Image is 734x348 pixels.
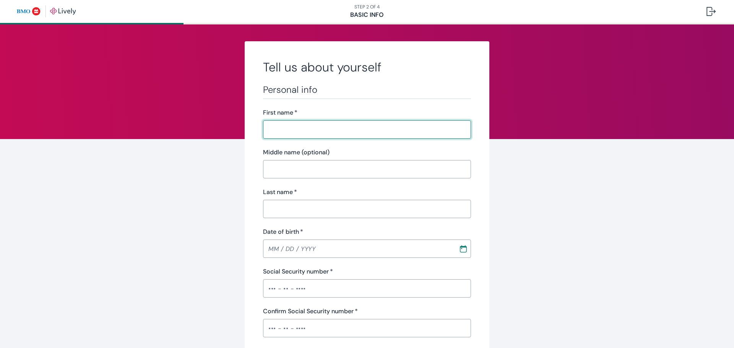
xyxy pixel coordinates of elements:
input: ••• - •• - •••• [263,281,471,296]
label: First name [263,108,297,117]
label: Confirm Social Security number [263,307,358,316]
label: Social Security number [263,267,333,276]
svg: Calendar [460,245,467,253]
label: Last name [263,188,297,197]
button: Choose date [456,242,470,256]
h2: Tell us about yourself [263,60,471,75]
button: Log out [700,2,722,21]
h3: Personal info [263,84,471,95]
input: MM / DD / YYYY [263,241,453,256]
label: Date of birth [263,227,303,236]
label: Middle name (optional) [263,148,330,157]
img: Lively [17,5,76,18]
input: ••• - •• - •••• [263,320,471,336]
